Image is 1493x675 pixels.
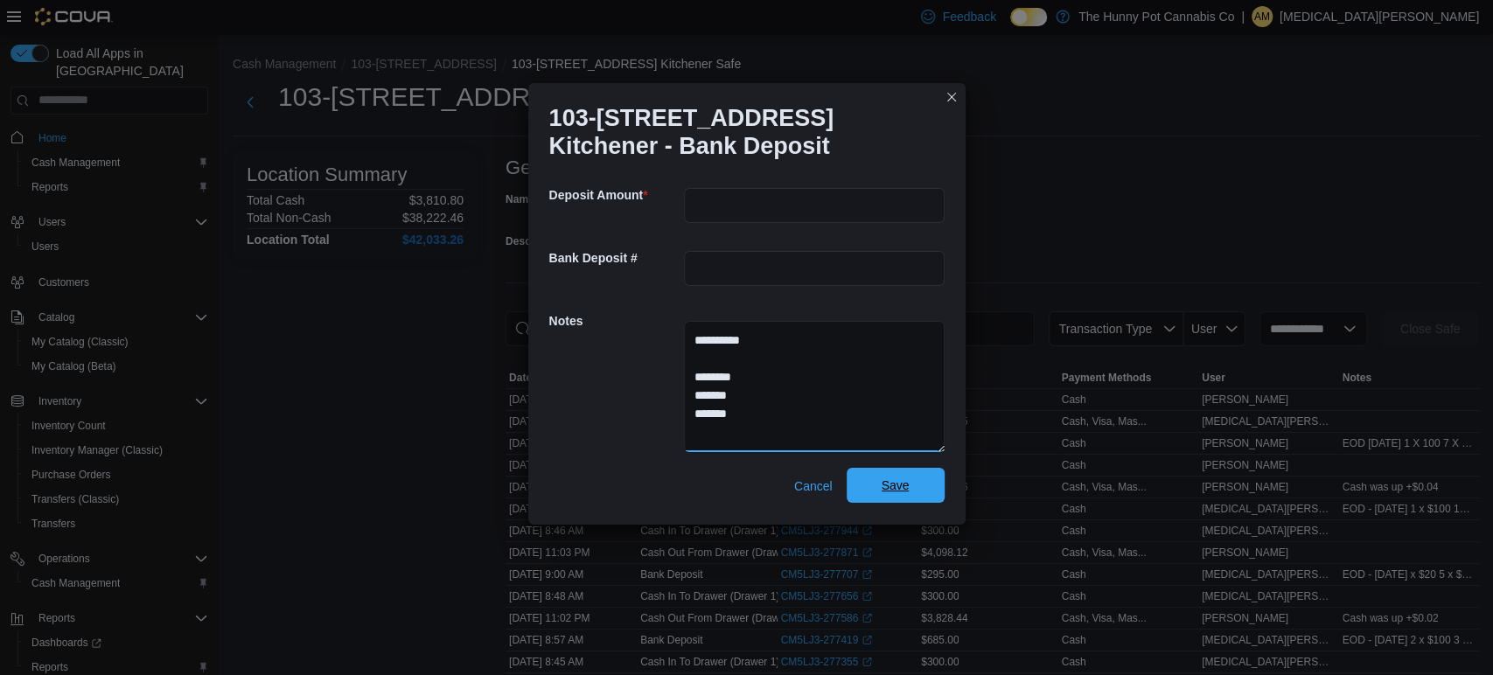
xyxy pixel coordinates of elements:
[847,468,945,503] button: Save
[882,477,910,494] span: Save
[549,104,931,160] h1: 103-[STREET_ADDRESS] Kitchener - Bank Deposit
[549,240,680,275] h5: Bank Deposit #
[549,303,680,338] h5: Notes
[787,469,840,504] button: Cancel
[941,87,962,108] button: Closes this modal window
[794,477,833,495] span: Cancel
[549,177,680,212] h5: Deposit Amount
